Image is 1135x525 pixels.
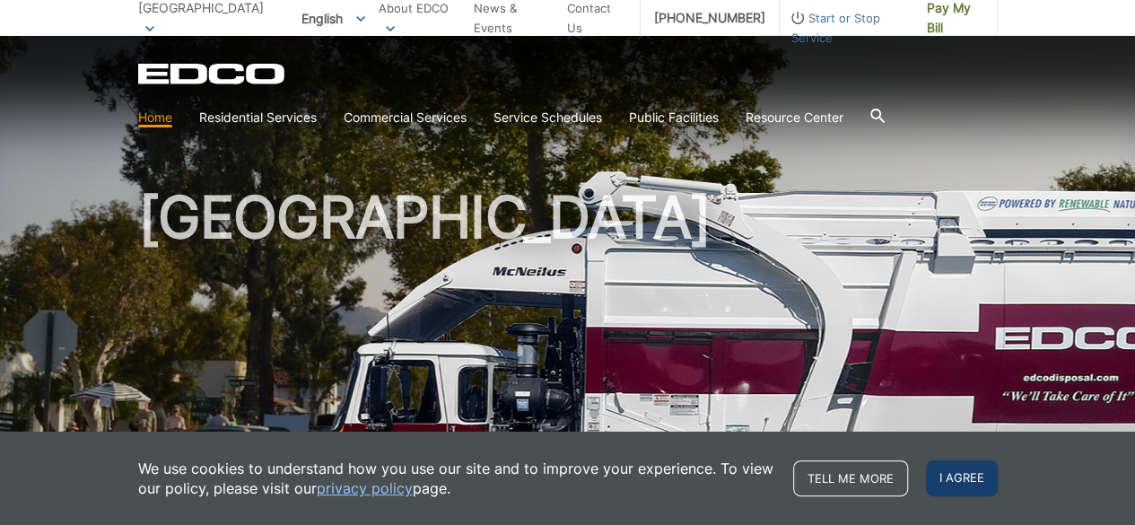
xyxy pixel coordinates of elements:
[138,108,172,127] a: Home
[493,108,602,127] a: Service Schedules
[138,63,287,84] a: EDCD logo. Return to the homepage.
[138,459,775,498] p: We use cookies to understand how you use our site and to improve your experience. To view our pol...
[793,460,908,496] a: Tell me more
[199,108,317,127] a: Residential Services
[317,478,413,498] a: privacy policy
[926,460,998,496] span: I agree
[629,108,719,127] a: Public Facilities
[288,4,379,33] span: English
[344,108,467,127] a: Commercial Services
[746,108,843,127] a: Resource Center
